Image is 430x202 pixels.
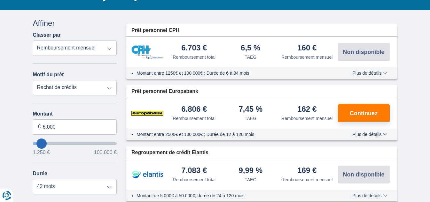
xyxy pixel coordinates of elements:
input: wantToBorrow [33,142,117,145]
div: Remboursement mensuel [281,115,332,122]
span: Regroupement de crédit Elantis [131,149,208,156]
div: 7.083 € [181,167,207,175]
li: Montant entre 2500€ et 100 000€ ; Durée de 12 à 120 mois [137,131,334,138]
div: 169 € [297,167,317,175]
label: Montant [33,111,117,117]
span: Prêt personnel Europabank [131,88,198,95]
div: TAEG [245,176,256,183]
img: pret personnel Europabank [131,105,163,121]
button: Non disponible [338,166,390,183]
div: 6.703 € [181,44,207,53]
div: 6.806 € [181,105,207,114]
span: Non disponible [343,172,385,177]
div: 7,45 % [238,105,262,114]
li: Montant entre 1250€ et 100 000€ ; Durée de 6 à 84 mois [137,70,334,76]
div: Remboursement total [173,115,215,122]
span: 100.000 € [94,150,117,155]
div: Remboursement mensuel [281,54,332,60]
label: Classer par [33,32,61,38]
img: pret personnel Elantis [131,167,163,183]
div: 162 € [297,105,317,114]
div: TAEG [245,54,256,60]
div: 160 € [297,44,317,53]
div: Affiner [33,18,117,29]
button: Plus de détails [348,193,392,198]
span: € [38,123,41,131]
button: Non disponible [338,43,390,61]
label: Durée [33,171,47,176]
label: Motif du prêt [33,72,64,78]
div: Remboursement total [173,54,215,60]
div: TAEG [245,115,256,122]
span: Plus de détails [352,193,387,198]
span: Continuez [350,110,378,116]
span: Plus de détails [352,132,387,137]
button: Plus de détails [348,71,392,76]
div: 9,99 % [238,167,262,175]
li: Montant de 5.000€ à 50.000€; durée de 24 à 120 mois [137,192,334,199]
span: Plus de détails [352,71,387,75]
span: Non disponible [343,49,385,55]
div: Remboursement total [173,176,215,183]
img: pret personnel CPH Banque [131,45,163,59]
div: 6,5 % [241,44,260,53]
div: Remboursement mensuel [281,176,332,183]
span: 1.250 € [33,150,50,155]
span: Prêt personnel CPH [131,27,179,34]
button: Continuez [338,104,390,122]
button: Plus de détails [348,132,392,137]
